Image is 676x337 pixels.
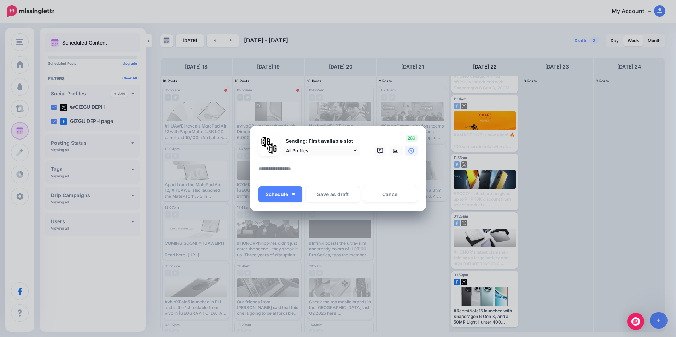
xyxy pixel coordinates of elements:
[306,186,360,202] button: Save as draft
[261,137,271,147] img: 353459792_649996473822713_4483302954317148903_n-bsa138318.png
[282,137,360,145] p: Sending: First available slot
[266,192,288,197] span: Schedule
[282,146,360,156] a: All Profiles
[267,143,278,154] img: JT5sWCfR-79925.png
[363,186,418,202] a: Cancel
[627,313,644,330] div: Open Intercom Messenger
[406,135,418,142] span: 280
[286,147,352,154] span: All Profiles
[258,186,302,202] button: Schedule
[292,193,295,195] img: arrow-down-white.png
